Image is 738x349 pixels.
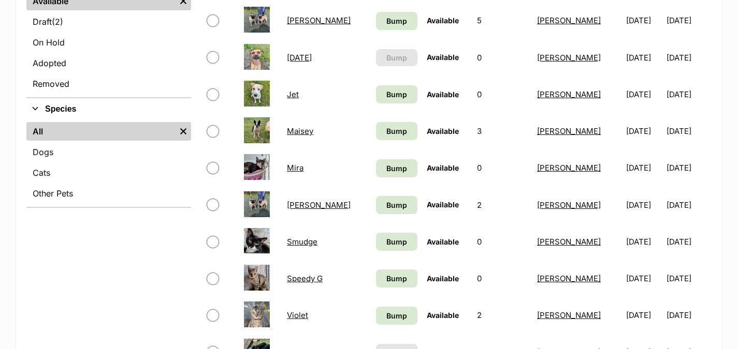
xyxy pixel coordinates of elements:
span: Available [427,311,459,320]
a: Other Pets [26,184,191,203]
td: [DATE] [667,297,711,333]
a: [PERSON_NAME] [537,89,601,99]
a: [PERSON_NAME] [537,310,601,320]
a: Dogs [26,143,191,161]
td: [DATE] [667,113,711,149]
td: 0 [473,77,532,112]
a: [PERSON_NAME] [537,126,601,136]
a: Smudge [287,237,317,247]
a: [PERSON_NAME] [287,16,351,25]
td: 0 [473,261,532,296]
td: [DATE] [622,77,665,112]
span: Bump [386,273,407,284]
td: [DATE] [622,3,665,38]
span: Available [427,90,459,99]
a: [PERSON_NAME] [537,16,601,25]
button: Species [26,102,191,116]
td: [DATE] [667,261,711,296]
span: (2) [52,16,63,28]
span: Available [427,127,459,135]
td: [DATE] [622,224,665,260]
td: [DATE] [667,224,711,260]
a: [PERSON_NAME] [287,200,351,210]
td: [DATE] [622,261,665,296]
td: [DATE] [667,40,711,75]
td: [DATE] [622,113,665,149]
a: Bump [376,12,417,30]
span: Available [427,16,459,25]
a: Adopted [26,54,191,72]
span: Bump [386,126,407,136]
span: Bump [386,236,407,247]
td: 2 [473,187,532,223]
td: 0 [473,150,532,186]
td: [DATE] [667,187,711,223]
a: [PERSON_NAME] [537,274,601,283]
span: Available [427,53,459,62]
div: Species [26,120,191,207]
a: Bump [376,122,417,140]
a: Draft [26,12,191,31]
span: Bump [386,52,407,63]
a: Mira [287,163,303,173]
a: Bump [376,159,417,177]
a: On Hold [26,33,191,52]
a: All [26,122,176,141]
a: [PERSON_NAME] [537,53,601,63]
td: 2 [473,297,532,333]
a: Remove filter [176,122,191,141]
a: Bump [376,233,417,251]
span: Bump [386,200,407,210]
a: Maisey [287,126,313,136]
a: Bump [376,307,417,325]
span: Bump [386,16,407,26]
a: Cats [26,163,191,182]
a: [PERSON_NAME] [537,163,601,173]
td: [DATE] [667,150,711,186]
td: 0 [473,224,532,260]
button: Bump [376,49,417,66]
span: Available [427,274,459,283]
a: Removed [26,74,191,93]
a: Bump [376,85,417,103]
a: Jet [287,89,299,99]
td: [DATE] [622,40,665,75]
span: Available [427,163,459,172]
span: Bump [386,89,407,100]
span: Bump [386,163,407,174]
a: Bump [376,269,417,287]
a: Bump [376,196,417,214]
td: 0 [473,40,532,75]
a: [PERSON_NAME] [537,237,601,247]
td: 5 [473,3,532,38]
td: [DATE] [622,187,665,223]
span: Available [427,200,459,209]
td: [DATE] [667,3,711,38]
span: Available [427,237,459,246]
td: 3 [473,113,532,149]
td: [DATE] [667,77,711,112]
a: [DATE] [287,53,312,63]
td: [DATE] [622,297,665,333]
a: [PERSON_NAME] [537,200,601,210]
a: Speedy G [287,274,323,283]
td: [DATE] [622,150,665,186]
a: Violet [287,310,308,320]
span: Bump [386,310,407,321]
